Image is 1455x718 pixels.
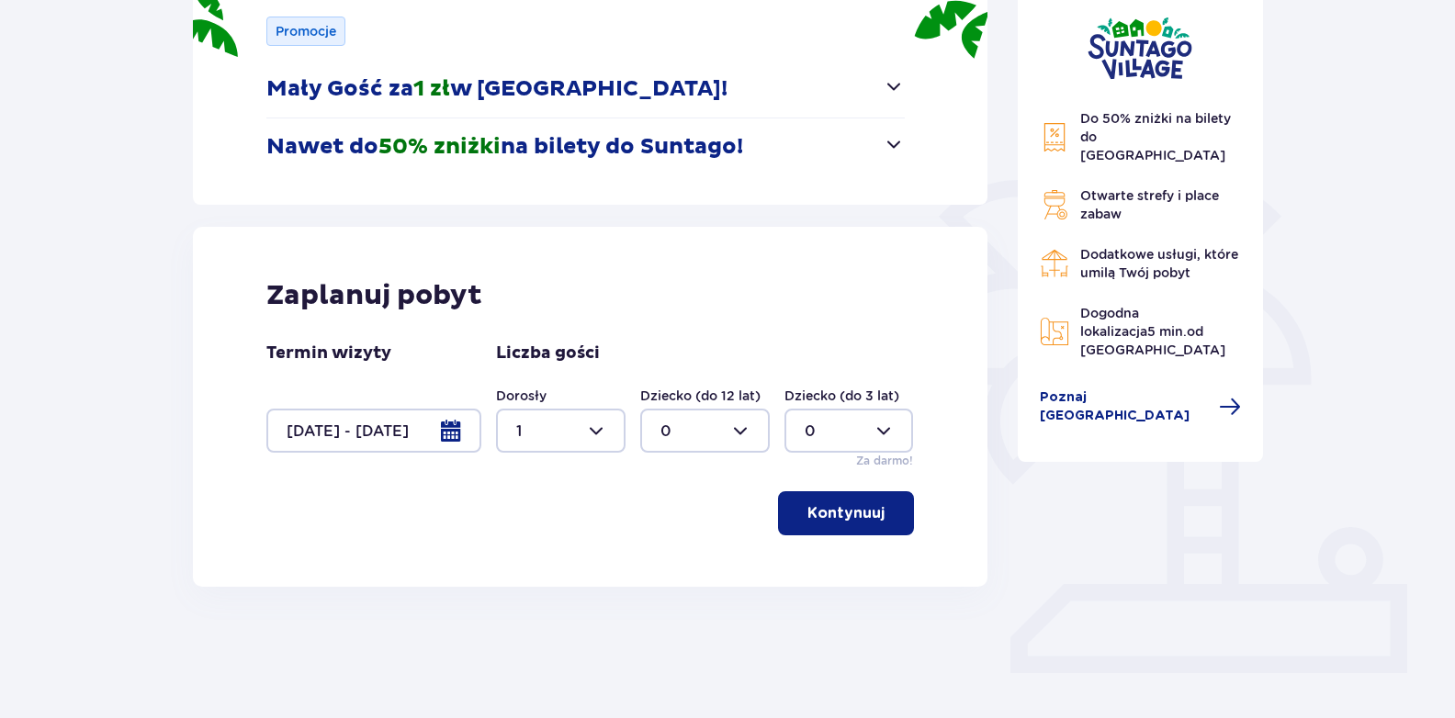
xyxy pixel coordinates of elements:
span: Do 50% zniżki na bilety do [GEOGRAPHIC_DATA] [1080,111,1231,163]
p: Liczba gości [496,342,600,365]
p: Promocje [276,22,336,40]
p: Termin wizyty [266,342,391,365]
span: 1 zł [413,75,450,103]
img: Restaurant Icon [1040,249,1069,278]
p: Mały Gość za w [GEOGRAPHIC_DATA]! [266,75,727,103]
p: Za darmo! [856,453,913,469]
img: Discount Icon [1040,122,1069,152]
label: Dziecko (do 3 lat) [784,387,899,405]
button: Nawet do50% zniżkina bilety do Suntago! [266,118,905,175]
label: Dorosły [496,387,547,405]
button: Kontynuuj [778,491,914,535]
p: Nawet do na bilety do Suntago! [266,133,743,161]
p: Kontynuuj [807,503,885,523]
p: Zaplanuj pobyt [266,278,482,313]
img: Grill Icon [1040,190,1069,219]
span: Poznaj [GEOGRAPHIC_DATA] [1040,388,1209,425]
span: Otwarte strefy i place zabaw [1080,188,1219,221]
span: Dodatkowe usługi, które umilą Twój pobyt [1080,247,1238,280]
span: Dogodna lokalizacja od [GEOGRAPHIC_DATA] [1080,306,1225,357]
img: Map Icon [1040,317,1069,346]
img: Suntago Village [1088,17,1192,80]
button: Mały Gość za1 złw [GEOGRAPHIC_DATA]! [266,61,905,118]
a: Poznaj [GEOGRAPHIC_DATA] [1040,388,1242,425]
span: 5 min. [1147,324,1187,339]
span: 50% zniżki [378,133,501,161]
label: Dziecko (do 12 lat) [640,387,761,405]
